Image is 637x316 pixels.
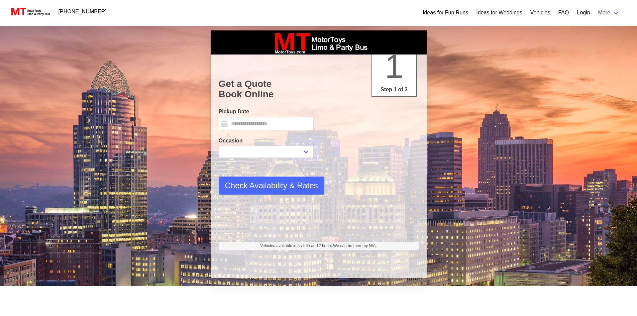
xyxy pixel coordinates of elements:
a: More [594,6,624,19]
h1: Get a Quote Book Online [219,79,419,100]
span: 1 [385,47,404,85]
a: Login [577,9,590,17]
a: Ideas for Weddings [476,9,522,17]
label: Occasion [219,137,314,145]
span: Check Availability & Rates [225,180,318,192]
span: Vehicles available in as little as 12 hours. [260,243,377,249]
img: MotorToys Logo [9,7,50,16]
img: box_logo_brand.jpeg [269,30,369,55]
span: We can be there by N/A. [333,243,377,248]
button: Check Availability & Rates [219,177,324,195]
p: Step 1 of 3 [375,86,414,94]
a: Ideas for Fun Runs [423,9,468,17]
a: [PHONE_NUMBER] [55,5,111,18]
a: Vehicles [530,9,550,17]
a: FAQ [558,9,569,17]
label: Pickup Date [219,108,314,116]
